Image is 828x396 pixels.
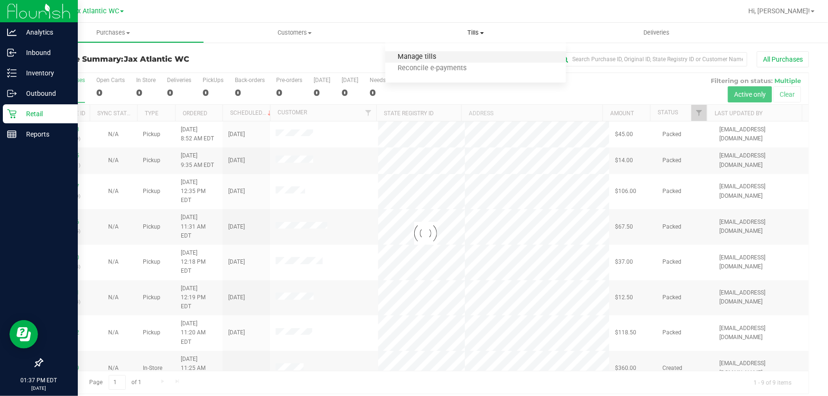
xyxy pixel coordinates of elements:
span: Reconcile e-payments [385,64,480,73]
iframe: Resource center [9,320,38,349]
inline-svg: Inbound [7,48,17,57]
p: Inbound [17,47,74,58]
span: Customers [205,28,385,37]
p: Outbound [17,88,74,99]
h3: Purchase Summary: [42,55,298,64]
span: Deliveries [631,28,683,37]
p: [DATE] [4,385,74,392]
inline-svg: Analytics [7,28,17,37]
span: Purchases [23,28,204,37]
p: Analytics [17,27,74,38]
span: Manage tills [385,53,449,61]
a: Deliveries [566,23,747,43]
span: Jax Atlantic WC [124,55,189,64]
input: Search Purchase ID, Original ID, State Registry ID or Customer Name... [558,52,747,66]
p: Inventory [17,67,74,79]
inline-svg: Reports [7,129,17,139]
p: Retail [17,108,74,120]
a: Purchases [23,23,204,43]
inline-svg: Inventory [7,68,17,78]
p: Reports [17,129,74,140]
inline-svg: Outbound [7,89,17,98]
span: Tills [385,28,567,37]
inline-svg: Retail [7,109,17,119]
span: Hi, [PERSON_NAME]! [748,7,810,15]
p: 01:37 PM EDT [4,376,74,385]
a: Customers [204,23,385,43]
a: Tills Manage tills Reconcile e-payments [385,23,567,43]
button: All Purchases [757,51,809,67]
span: Jax Atlantic WC [70,7,119,15]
